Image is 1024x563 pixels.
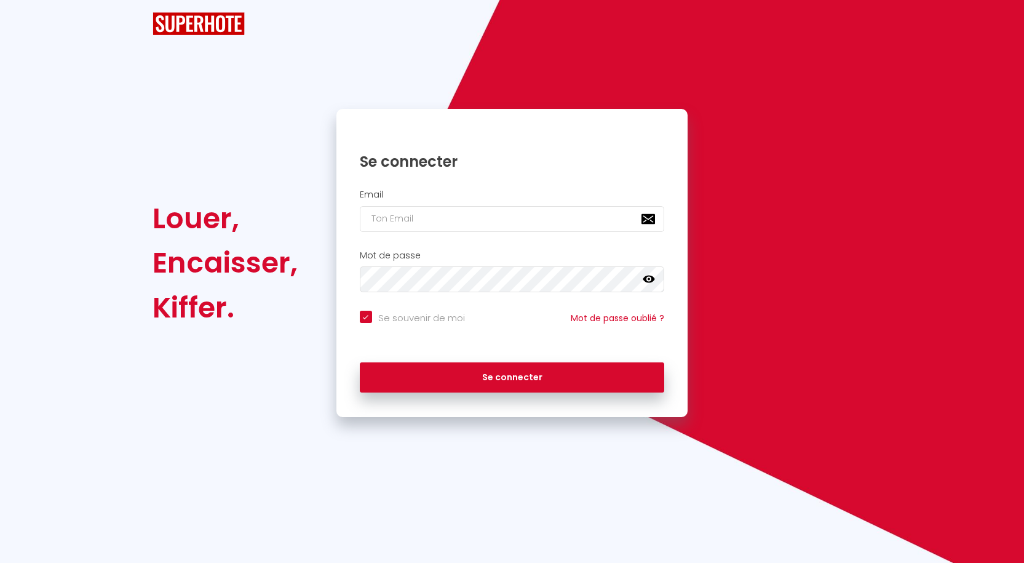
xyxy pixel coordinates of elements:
h1: Se connecter [360,152,665,171]
div: Kiffer. [153,285,298,330]
img: SuperHote logo [153,12,245,35]
input: Ton Email [360,206,665,232]
div: Encaisser, [153,241,298,285]
h2: Mot de passe [360,250,665,261]
a: Mot de passe oublié ? [571,312,664,324]
div: Louer, [153,196,298,241]
button: Se connecter [360,362,665,393]
h2: Email [360,190,665,200]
